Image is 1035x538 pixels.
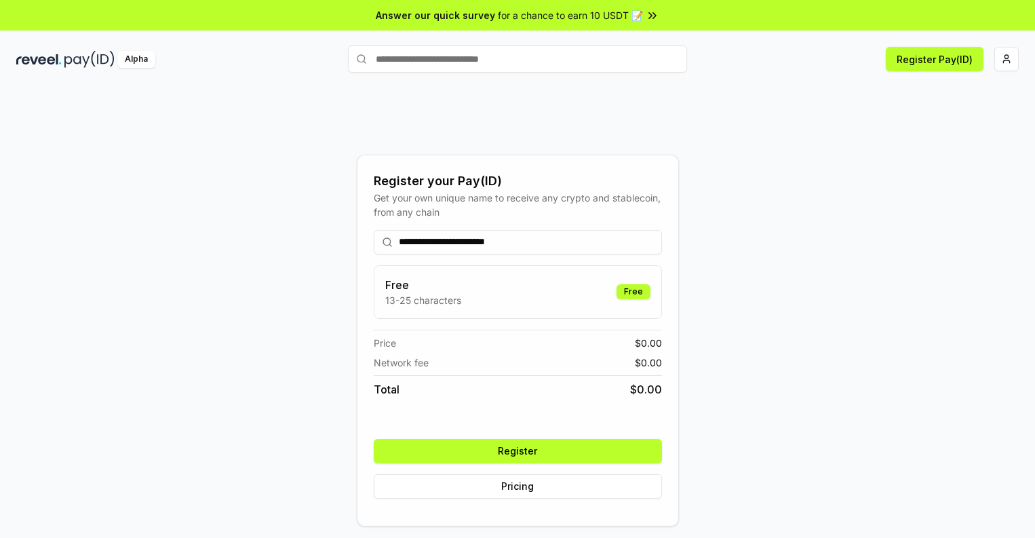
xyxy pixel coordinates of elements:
[374,439,662,463] button: Register
[617,284,650,299] div: Free
[635,356,662,370] span: $ 0.00
[374,191,662,219] div: Get your own unique name to receive any crypto and stablecoin, from any chain
[385,293,461,307] p: 13-25 characters
[374,336,396,350] span: Price
[374,381,399,398] span: Total
[64,51,115,68] img: pay_id
[385,277,461,293] h3: Free
[635,336,662,350] span: $ 0.00
[374,474,662,499] button: Pricing
[630,381,662,398] span: $ 0.00
[886,47,983,71] button: Register Pay(ID)
[498,8,643,22] span: for a chance to earn 10 USDT 📝
[117,51,155,68] div: Alpha
[16,51,62,68] img: reveel_dark
[374,172,662,191] div: Register your Pay(ID)
[374,356,429,370] span: Network fee
[376,8,495,22] span: Answer our quick survey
